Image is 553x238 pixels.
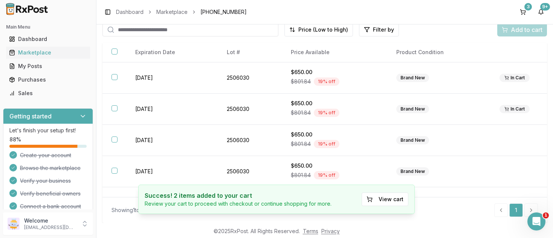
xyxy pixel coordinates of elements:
td: [DATE] [126,125,218,156]
span: $801.84 [291,109,311,117]
button: View cart [362,193,408,206]
p: [EMAIL_ADDRESS][DOMAIN_NAME] [24,224,76,230]
span: Verify beneficial owners [20,190,81,197]
span: Create your account [20,152,71,159]
a: Dashboard [6,32,90,46]
div: 3 [524,3,532,11]
button: Filter by [359,23,399,36]
span: Verify your business [20,177,71,185]
span: Browse the marketplace [20,164,81,172]
a: Sales [6,86,90,100]
th: Lot # [218,42,282,62]
th: Price Available [282,42,387,62]
div: In Cart [500,74,530,82]
a: My Posts [6,59,90,73]
td: [DATE] [126,187,218,218]
button: 3 [517,6,529,18]
button: Dashboard [3,33,93,45]
span: 1 [543,212,549,218]
td: 2506030 [218,94,282,125]
div: Showing 1 to 6 of 6 entries [112,206,170,214]
div: 19 % off [314,171,339,179]
div: $650.00 [291,100,378,107]
button: Price (Low to High) [284,23,353,36]
div: Brand New [396,136,429,144]
td: [DATE] [126,156,218,187]
iframe: Intercom live chat [527,212,545,230]
a: Marketplace [156,8,188,16]
td: 2506030 [218,125,282,156]
button: Marketplace [3,47,93,59]
div: Brand New [396,74,429,82]
p: Welcome [24,217,76,224]
img: User avatar [8,218,20,230]
div: $650.00 [291,131,378,138]
div: My Posts [9,62,87,70]
span: $801.84 [291,140,311,148]
div: $650.00 [291,162,378,170]
a: 1 [509,203,523,217]
span: 88 % [9,136,21,143]
p: Let's finish your setup first! [9,127,87,134]
div: In Cart [500,105,530,113]
div: Dashboard [9,35,87,43]
p: Review your cart to proceed with checkout or continue shopping for more. [145,200,331,208]
a: Marketplace [6,46,90,59]
h2: Main Menu [6,24,90,30]
div: Sales [9,89,87,97]
th: Product Condition [387,42,490,62]
div: 19 % off [314,109,339,117]
a: Terms [303,228,318,234]
span: Price (Low to High) [298,26,348,33]
div: $650.00 [291,68,378,76]
h4: Success! 2 items added to your cart [145,191,331,200]
div: 19 % off [314,140,339,148]
button: Sales [3,87,93,99]
a: Privacy [321,228,340,234]
td: [DATE] [126,62,218,94]
span: Connect a bank account [20,203,81,210]
button: 9+ [535,6,547,18]
div: Brand New [396,167,429,176]
div: Purchases [9,76,87,83]
th: Expiration Date [126,42,218,62]
span: $801.84 [291,78,311,85]
div: 9+ [540,3,550,11]
td: [DATE] [126,94,218,125]
span: Filter by [373,26,394,33]
td: 2506030 [218,62,282,94]
h3: Getting started [9,112,52,121]
nav: breadcrumb [116,8,247,16]
div: 19 % off [314,77,339,86]
img: RxPost Logo [3,3,51,15]
a: Purchases [6,73,90,86]
button: Purchases [3,74,93,86]
td: 2506030 [218,156,282,187]
nav: pagination [494,203,538,217]
span: [PHONE_NUMBER] [200,8,247,16]
button: My Posts [3,60,93,72]
div: Marketplace [9,49,87,56]
span: $801.84 [291,171,311,179]
div: Brand New [396,105,429,113]
a: Dashboard [116,8,144,16]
